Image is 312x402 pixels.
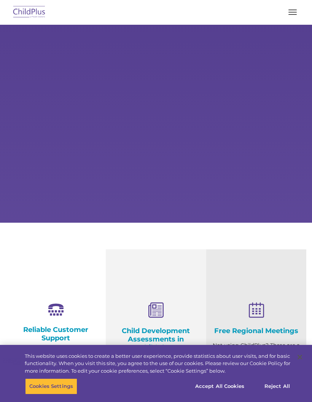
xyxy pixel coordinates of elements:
button: Accept All Cookies [191,378,248,394]
button: Close [291,349,308,365]
button: Cookies Settings [25,378,77,394]
p: Not using ChildPlus? These are a great opportunity to network and learn from ChildPlus users. Fin... [212,341,301,388]
button: Reject All [253,378,301,394]
div: This website uses cookies to create a better user experience, provide statistics about user visit... [25,353,290,375]
h4: Child Development Assessments in ChildPlus [111,327,200,352]
h4: Reliable Customer Support [11,325,100,342]
h4: Free Regional Meetings [212,327,301,335]
img: ChildPlus by Procare Solutions [11,3,47,21]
